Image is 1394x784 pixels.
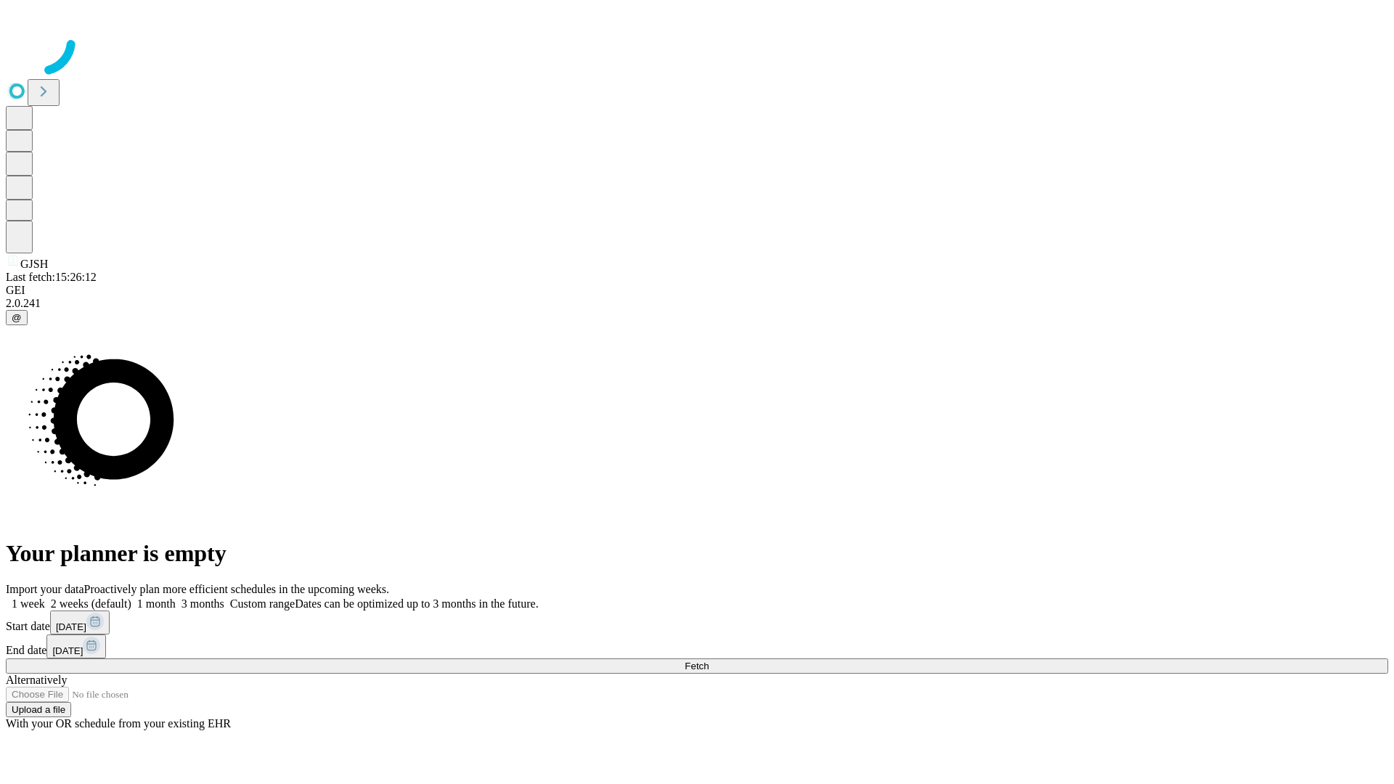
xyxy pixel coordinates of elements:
[6,583,84,595] span: Import your data
[685,661,709,671] span: Fetch
[84,583,389,595] span: Proactively plan more efficient schedules in the upcoming weeks.
[137,597,176,610] span: 1 month
[12,597,45,610] span: 1 week
[56,621,86,632] span: [DATE]
[6,284,1388,297] div: GEI
[6,310,28,325] button: @
[6,634,1388,658] div: End date
[50,611,110,634] button: [DATE]
[6,702,71,717] button: Upload a file
[6,717,231,730] span: With your OR schedule from your existing EHR
[6,271,97,283] span: Last fetch: 15:26:12
[52,645,83,656] span: [DATE]
[12,312,22,323] span: @
[182,597,224,610] span: 3 months
[6,540,1388,567] h1: Your planner is empty
[6,611,1388,634] div: Start date
[20,258,48,270] span: GJSH
[6,674,67,686] span: Alternatively
[46,634,106,658] button: [DATE]
[230,597,295,610] span: Custom range
[51,597,131,610] span: 2 weeks (default)
[295,597,538,610] span: Dates can be optimized up to 3 months in the future.
[6,297,1388,310] div: 2.0.241
[6,658,1388,674] button: Fetch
